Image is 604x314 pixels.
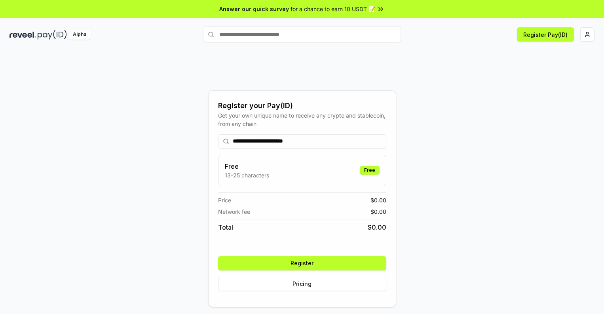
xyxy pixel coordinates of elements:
[219,5,289,13] span: Answer our quick survey
[218,196,231,204] span: Price
[218,223,233,232] span: Total
[218,207,250,216] span: Network fee
[225,162,269,171] h3: Free
[218,111,386,128] div: Get your own unique name to receive any crypto and stablecoin, from any chain
[225,171,269,179] p: 13-25 characters
[370,207,386,216] span: $ 0.00
[9,30,36,40] img: reveel_dark
[218,100,386,111] div: Register your Pay(ID)
[368,223,386,232] span: $ 0.00
[218,256,386,270] button: Register
[291,5,375,13] span: for a chance to earn 10 USDT 📝
[68,30,91,40] div: Alpha
[218,277,386,291] button: Pricing
[360,166,380,175] div: Free
[517,27,574,42] button: Register Pay(ID)
[370,196,386,204] span: $ 0.00
[38,30,67,40] img: pay_id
